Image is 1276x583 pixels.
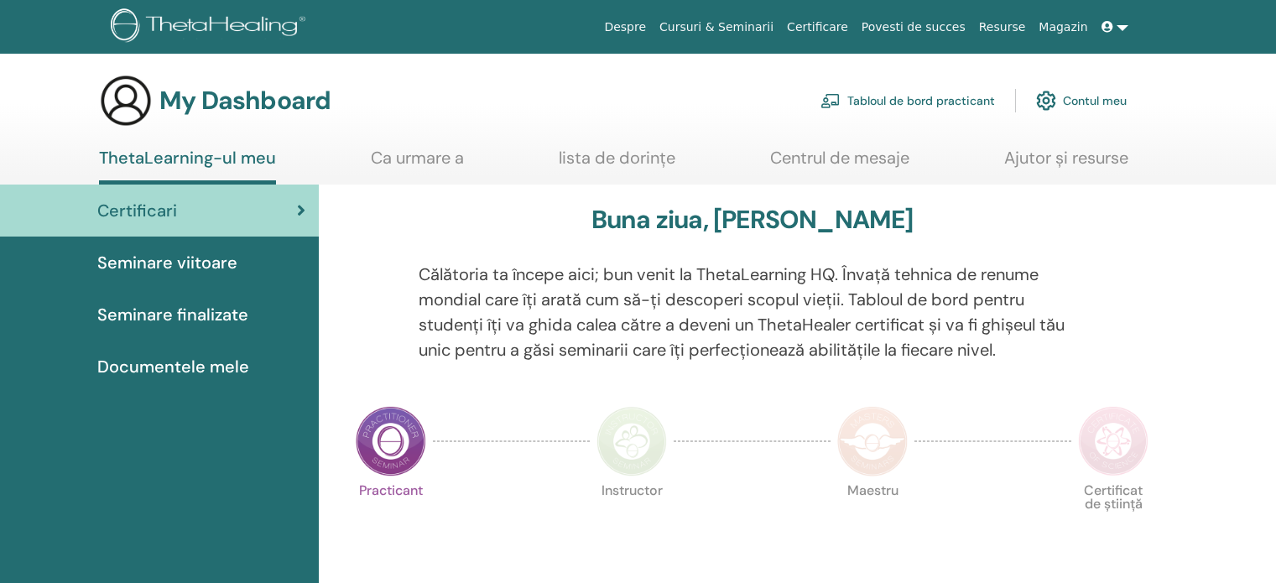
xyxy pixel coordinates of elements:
a: Despre [597,12,653,43]
span: Documentele mele [97,354,249,379]
a: Resurse [972,12,1033,43]
img: Master [837,406,908,476]
img: logo.png [111,8,311,46]
p: Călătoria ta începe aici; bun venit la ThetaLearning HQ. Învață tehnica de renume mondial care îț... [419,262,1086,362]
a: Ca urmare a [371,148,464,180]
a: Magazin [1032,12,1094,43]
p: Instructor [596,484,667,554]
a: Povesti de succes [855,12,972,43]
a: Certificare [780,12,855,43]
p: Certificat de știință [1078,484,1148,554]
span: Certificari [97,198,177,223]
a: Tabloul de bord practicant [820,82,995,119]
img: generic-user-icon.jpg [99,74,153,128]
span: Seminare viitoare [97,250,237,275]
img: cog.svg [1036,86,1056,115]
a: Cursuri & Seminarii [653,12,780,43]
h3: My Dashboard [159,86,331,116]
a: ThetaLearning-ul meu [99,148,276,185]
img: Certificate of Science [1078,406,1148,476]
h3: Buna ziua, [PERSON_NAME] [591,205,914,235]
img: Instructor [596,406,667,476]
img: Practitioner [356,406,426,476]
a: Contul meu [1036,82,1127,119]
img: chalkboard-teacher.svg [820,93,841,108]
a: lista de dorințe [559,148,675,180]
a: Centrul de mesaje [770,148,909,180]
a: Ajutor și resurse [1004,148,1128,180]
span: Seminare finalizate [97,302,248,327]
p: Maestru [837,484,908,554]
p: Practicant [356,484,426,554]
